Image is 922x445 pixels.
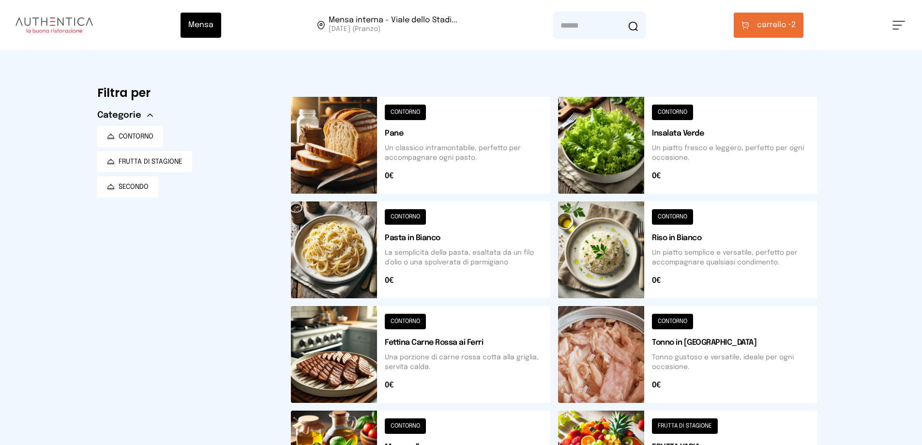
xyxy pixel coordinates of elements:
[329,16,457,34] span: Viale dello Stadio, 77, 05100 Terni TR, Italia
[119,132,153,141] span: CONTORNO
[757,19,791,31] span: carrello •
[329,24,457,34] span: [DATE] (Pranzo)
[97,151,192,172] button: FRUTTA DI STAGIONE
[734,13,803,38] button: carrello •2
[119,157,182,167] span: FRUTTA DI STAGIONE
[97,126,163,147] button: CONTORNO
[97,108,141,122] span: Categorie
[97,85,275,101] h6: Filtra per
[15,17,93,33] img: logo.8f33a47.png
[119,182,149,192] span: SECONDO
[97,176,158,198] button: SECONDO
[757,19,796,31] span: 2
[97,108,153,122] button: Categorie
[181,13,221,38] button: Mensa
